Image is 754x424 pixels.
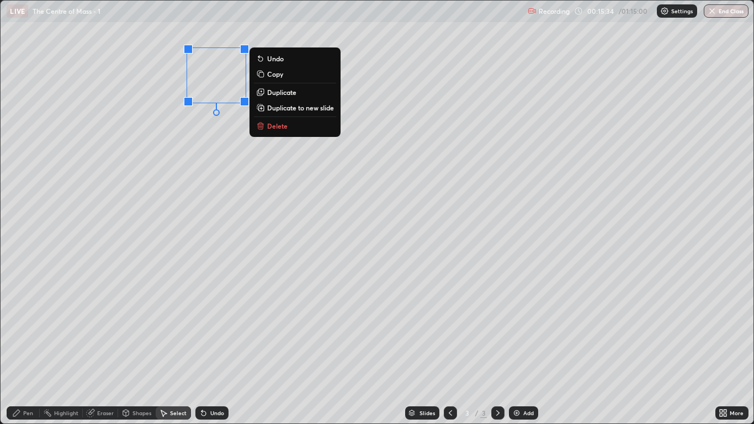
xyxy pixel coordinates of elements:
[480,408,487,418] div: 3
[267,88,296,97] p: Duplicate
[267,70,283,78] p: Copy
[254,101,336,114] button: Duplicate to new slide
[461,410,472,416] div: 3
[97,410,114,416] div: Eraser
[528,7,537,15] img: recording.375f2c34.svg
[254,67,336,81] button: Copy
[254,86,336,99] button: Duplicate
[254,119,336,132] button: Delete
[210,410,224,416] div: Undo
[539,7,570,15] p: Recording
[54,410,78,416] div: Highlight
[267,121,288,130] p: Delete
[512,409,521,417] img: add-slide-button
[254,52,336,65] button: Undo
[23,410,33,416] div: Pen
[10,7,25,15] p: LIVE
[170,410,187,416] div: Select
[420,410,435,416] div: Slides
[704,4,748,18] button: End Class
[523,410,534,416] div: Add
[730,410,744,416] div: More
[660,7,669,15] img: class-settings-icons
[267,103,334,112] p: Duplicate to new slide
[475,410,478,416] div: /
[671,8,693,14] p: Settings
[132,410,151,416] div: Shapes
[33,7,100,15] p: The Centre of Mass - 1
[708,7,716,15] img: end-class-cross
[267,54,284,63] p: Undo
